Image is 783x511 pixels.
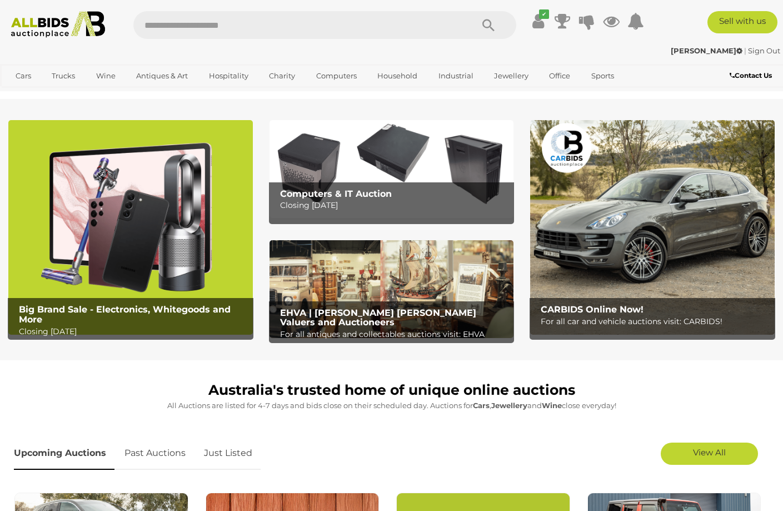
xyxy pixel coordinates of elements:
[196,437,261,470] a: Just Listed
[370,67,425,85] a: Household
[542,401,562,410] strong: Wine
[280,307,476,328] b: EHVA | [PERSON_NAME] [PERSON_NAME] Valuers and Auctioneers
[8,67,38,85] a: Cars
[530,120,775,334] a: CARBIDS Online Now! CARBIDS Online Now! For all car and vehicle auctions visit: CARBIDS!
[202,67,256,85] a: Hospitality
[431,67,481,85] a: Industrial
[541,304,644,315] b: CARBIDS Online Now!
[8,120,253,334] a: Big Brand Sale - Electronics, Whitegoods and More Big Brand Sale - Electronics, Whitegoods and Mo...
[14,399,769,412] p: All Auctions are listed for 4-7 days and bids close on their scheduled day. Auctions for , and cl...
[129,67,195,85] a: Antiques & Art
[530,120,775,334] img: CARBIDS Online Now!
[309,67,364,85] a: Computers
[262,67,302,85] a: Charity
[693,447,726,458] span: View All
[744,46,746,55] span: |
[280,188,392,199] b: Computers & IT Auction
[14,383,769,398] h1: Australia's trusted home of unique online auctions
[539,9,549,19] i: ✔
[14,437,114,470] a: Upcoming Auctions
[542,67,577,85] a: Office
[44,67,82,85] a: Trucks
[280,328,508,341] p: For all antiques and collectables auctions visit: EHVA
[730,71,772,80] b: Contact Us
[270,120,514,218] img: Computers & IT Auction
[19,325,247,339] p: Closing [DATE]
[541,315,769,329] p: For all car and vehicle auctions visit: CARBIDS!
[748,46,780,55] a: Sign Out
[707,11,777,33] a: Sell with us
[584,67,621,85] a: Sports
[730,70,775,82] a: Contact Us
[671,46,742,55] strong: [PERSON_NAME]
[487,67,536,85] a: Jewellery
[89,67,123,85] a: Wine
[270,240,514,338] a: EHVA | Evans Hastings Valuers and Auctioneers EHVA | [PERSON_NAME] [PERSON_NAME] Valuers and Auct...
[6,11,111,38] img: Allbids.com.au
[8,85,102,103] a: [GEOGRAPHIC_DATA]
[530,11,546,31] a: ✔
[491,401,527,410] strong: Jewellery
[473,401,490,410] strong: Cars
[8,120,253,334] img: Big Brand Sale - Electronics, Whitegoods and More
[280,199,508,212] p: Closing [DATE]
[461,11,516,39] button: Search
[116,437,194,470] a: Past Auctions
[270,240,514,338] img: EHVA | Evans Hastings Valuers and Auctioneers
[671,46,744,55] a: [PERSON_NAME]
[19,304,231,325] b: Big Brand Sale - Electronics, Whitegoods and More
[661,443,758,465] a: View All
[270,120,514,218] a: Computers & IT Auction Computers & IT Auction Closing [DATE]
